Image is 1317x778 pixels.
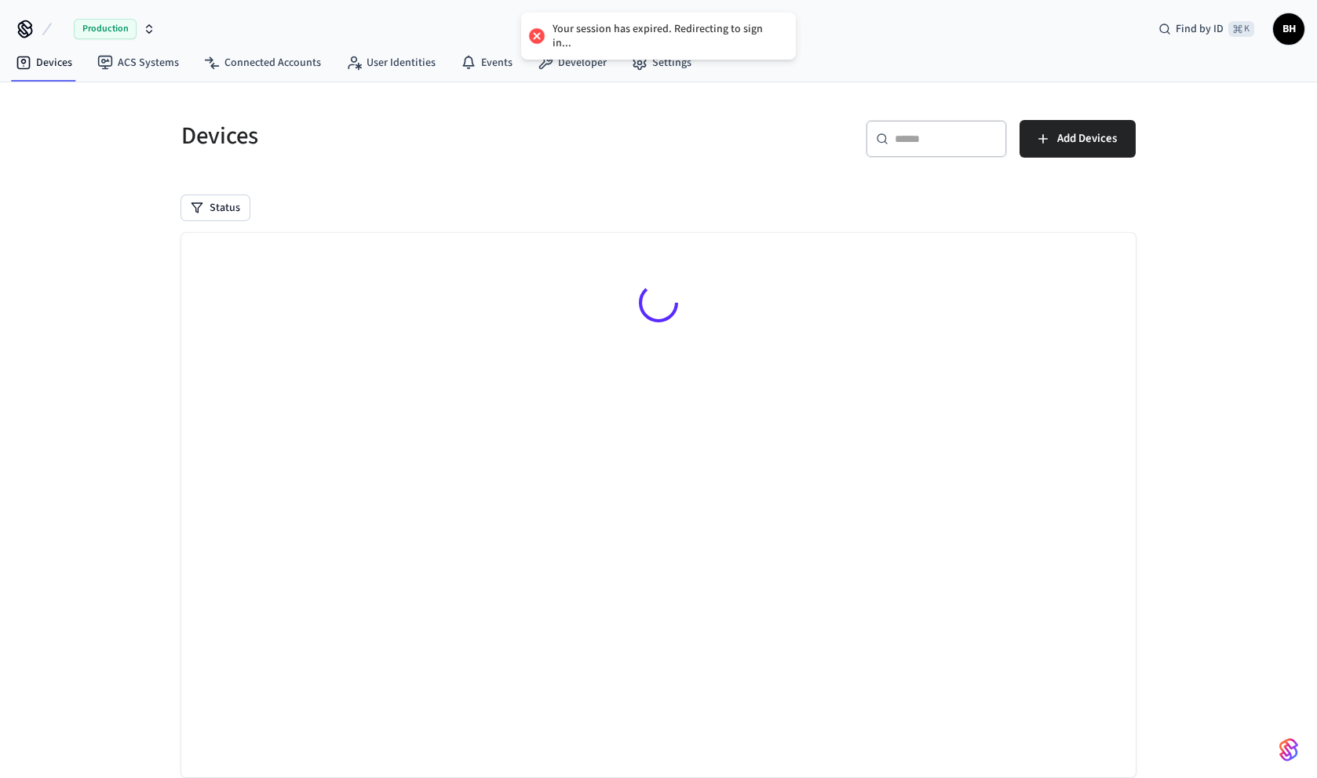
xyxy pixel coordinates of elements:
div: Find by ID⌘ K [1146,15,1267,43]
span: ⌘ K [1228,21,1254,37]
a: User Identities [334,49,448,77]
img: SeamLogoGradient.69752ec5.svg [1279,737,1298,762]
button: Add Devices [1020,120,1136,158]
span: BH [1275,15,1303,43]
h5: Devices [181,120,649,152]
a: Devices [3,49,85,77]
button: BH [1273,13,1304,45]
span: Find by ID [1176,21,1224,37]
a: ACS Systems [85,49,192,77]
a: Events [448,49,525,77]
a: Connected Accounts [192,49,334,77]
span: Add Devices [1057,129,1117,149]
a: Settings [619,49,704,77]
button: Status [181,195,250,220]
a: Developer [525,49,619,77]
div: Your session has expired. Redirecting to sign in... [553,22,780,50]
span: Production [74,19,137,39]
